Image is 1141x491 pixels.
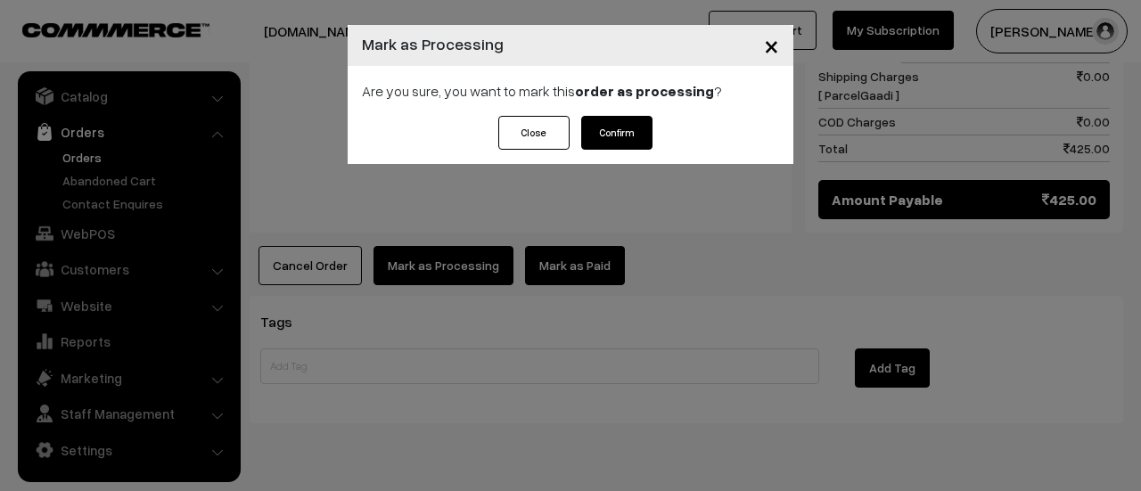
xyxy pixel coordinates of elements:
[750,18,793,73] button: Close
[581,116,653,150] button: Confirm
[498,116,570,150] button: Close
[764,29,779,61] span: ×
[362,32,504,56] h4: Mark as Processing
[575,82,714,100] strong: order as processing
[348,66,793,116] div: Are you sure, you want to mark this ?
